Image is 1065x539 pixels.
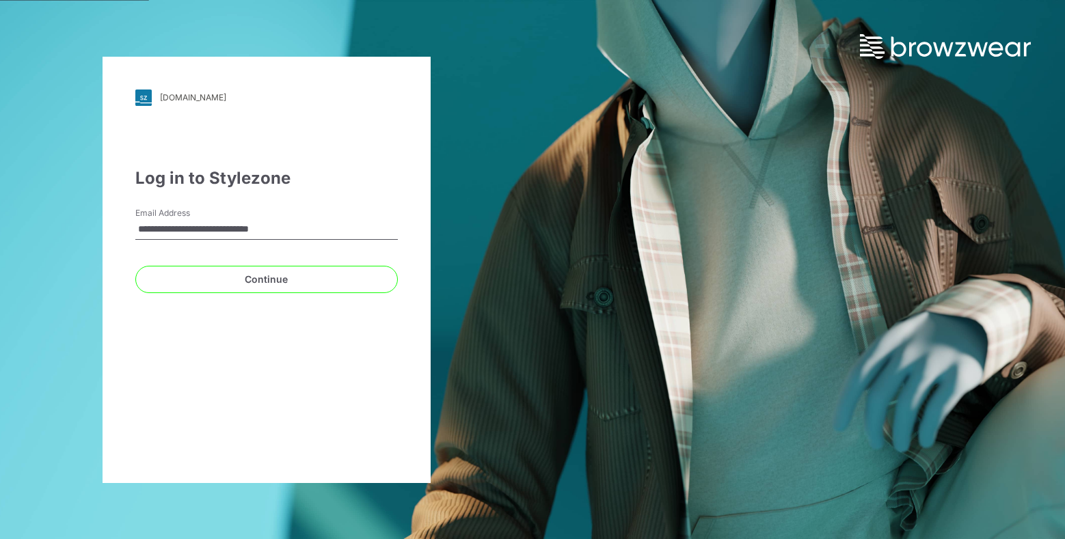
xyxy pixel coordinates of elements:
[135,89,152,106] img: svg+xml;base64,PHN2ZyB3aWR0aD0iMjgiIGhlaWdodD0iMjgiIHZpZXdCb3g9IjAgMCAyOCAyOCIgZmlsbD0ibm9uZSIgeG...
[135,266,398,293] button: Continue
[860,34,1031,59] img: browzwear-logo.73288ffb.svg
[135,166,398,191] div: Log in to Stylezone
[160,92,226,102] div: [DOMAIN_NAME]
[135,89,398,106] a: [DOMAIN_NAME]
[135,207,231,219] label: Email Address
